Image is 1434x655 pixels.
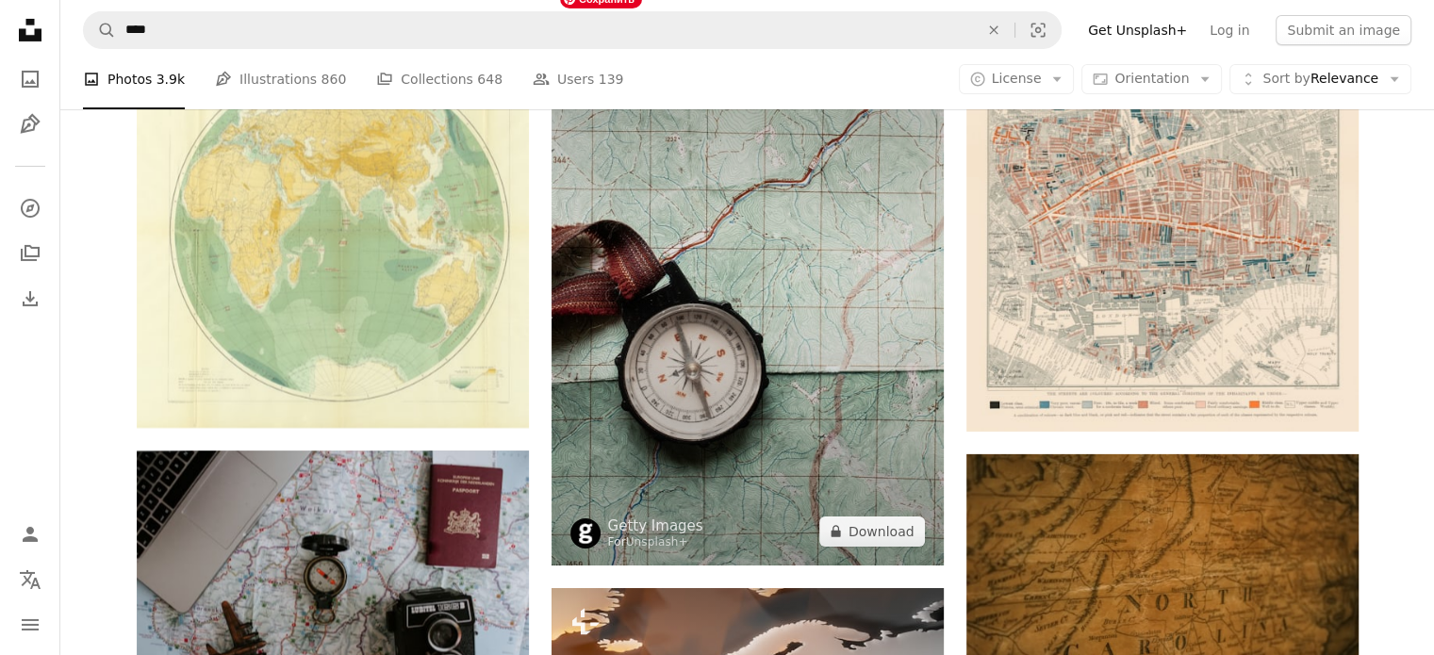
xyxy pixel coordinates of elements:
a: Illustrations [11,106,49,143]
a: Get Unsplash+ [1077,15,1198,45]
button: Clear [973,12,1014,48]
a: Collections [11,235,49,272]
span: Sort by [1262,71,1310,86]
a: Explore [11,189,49,227]
a: view of world map [137,225,529,242]
a: black twin-lens reflex camera [137,572,529,589]
a: Home — Unsplash [11,11,49,53]
a: Photos [11,60,49,98]
a: Download History [11,280,49,318]
div: For [608,535,703,550]
a: Collections 648 [376,49,503,109]
a: wanderlust and explore concept, old compass lying on map, top view, space for text, vintage toned... [552,262,944,279]
a: Getty Images [608,516,703,535]
button: Sort byRelevance [1229,64,1411,94]
a: brown flag [966,576,1359,593]
a: Illustrations 860 [215,49,346,109]
span: 648 [477,69,503,90]
span: Orientation [1114,71,1189,86]
img: view of world map [137,41,529,428]
button: License [959,64,1075,94]
button: Language [11,561,49,598]
button: Submit an image [1276,15,1411,45]
button: Menu [11,606,49,644]
a: brown and white city buildings [966,152,1359,169]
a: Unsplash+ [626,535,688,549]
a: Log in / Sign up [11,516,49,553]
button: Orientation [1081,64,1222,94]
a: Users 139 [533,49,623,109]
button: Download [819,516,925,547]
span: 139 [599,69,624,90]
a: Log in [1198,15,1261,45]
button: Search Unsplash [84,12,116,48]
span: 860 [321,69,347,90]
img: Go to Getty Images's profile [570,518,601,549]
form: Find visuals sitewide [83,11,1062,49]
button: Visual search [1015,12,1061,48]
span: Relevance [1262,70,1378,89]
span: License [992,71,1042,86]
